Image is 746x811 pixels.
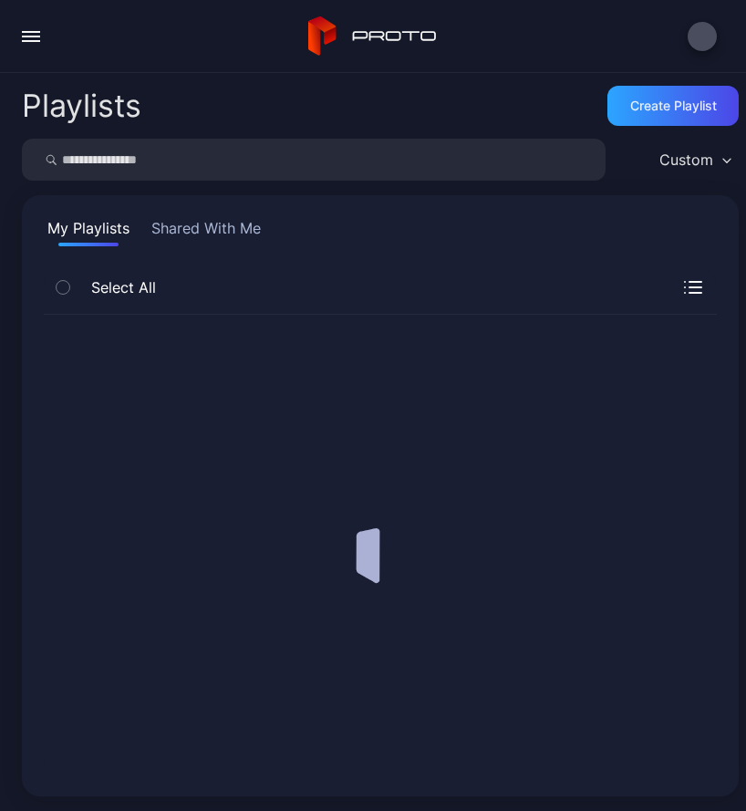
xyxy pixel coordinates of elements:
[659,151,713,169] div: Custom
[44,217,133,246] button: My Playlists
[22,89,141,122] h2: Playlists
[148,217,264,246] button: Shared With Me
[82,276,156,298] span: Select All
[650,139,739,181] button: Custom
[630,99,717,113] div: Create Playlist
[607,86,739,126] button: Create Playlist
